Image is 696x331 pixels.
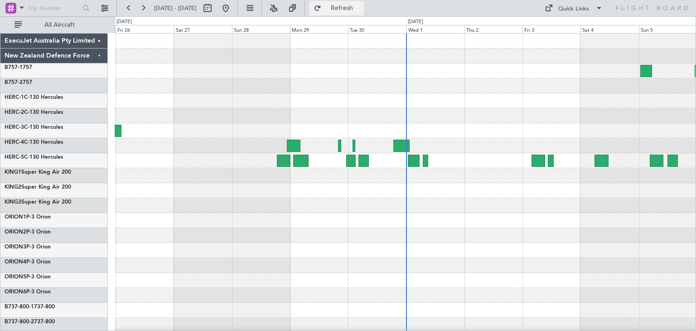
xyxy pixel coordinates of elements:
div: Fri 3 [522,25,580,33]
div: Sat 27 [174,25,232,33]
a: B737-800-1737-800 [5,304,55,310]
span: B737-800-2 [5,319,34,325]
a: HERC-2C-130 Hercules [5,110,63,115]
span: B757-2 [5,80,23,85]
a: ORION5P-3 Orion [5,274,51,280]
a: ORION3P-3 Orion [5,244,51,250]
a: HERC-5C-130 Hercules [5,155,63,160]
button: Refresh [309,1,364,15]
div: Fri 26 [116,25,174,33]
div: Thu 2 [464,25,522,33]
span: B757-1 [5,65,23,70]
button: All Aircraft [10,18,98,32]
a: HERC-1C-130 Hercules [5,95,63,100]
a: B737-800-2737-800 [5,319,55,325]
div: Sun 28 [232,25,290,33]
a: KING1Super King Air 200 [5,170,71,175]
span: [DATE] - [DATE] [154,4,197,12]
a: KING2Super King Air 200 [5,185,71,190]
div: [DATE] [116,18,132,26]
div: [DATE] [408,18,423,26]
a: ORION4P-3 Orion [5,259,51,265]
div: Wed 1 [406,25,464,33]
span: KING3 [5,200,21,205]
span: ORION2 [5,229,26,235]
a: B757-1757 [5,65,32,70]
a: ORION2P-3 Orion [5,229,51,235]
span: All Aircraft [24,22,96,28]
div: Sat 4 [580,25,638,33]
div: Tue 30 [348,25,406,33]
div: Quick Links [558,5,589,14]
button: Quick Links [540,1,607,15]
a: KING3Super King Air 200 [5,200,71,205]
span: ORION5 [5,274,26,280]
span: ORION3 [5,244,26,250]
span: B737-800-1 [5,304,34,310]
input: Trip Number [28,1,80,15]
span: HERC-4 [5,140,24,145]
span: HERC-5 [5,155,24,160]
span: KING2 [5,185,21,190]
div: Mon 29 [290,25,348,33]
a: ORION1P-3 Orion [5,214,51,220]
span: Refresh [323,5,361,11]
span: ORION6 [5,289,26,295]
a: B757-2757 [5,80,32,85]
span: HERC-1 [5,95,24,100]
span: HERC-2 [5,110,24,115]
span: ORION1 [5,214,26,220]
span: KING1 [5,170,21,175]
span: ORION4 [5,259,26,265]
a: HERC-4C-130 Hercules [5,140,63,145]
a: HERC-3C-130 Hercules [5,125,63,130]
span: HERC-3 [5,125,24,130]
a: ORION6P-3 Orion [5,289,51,295]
